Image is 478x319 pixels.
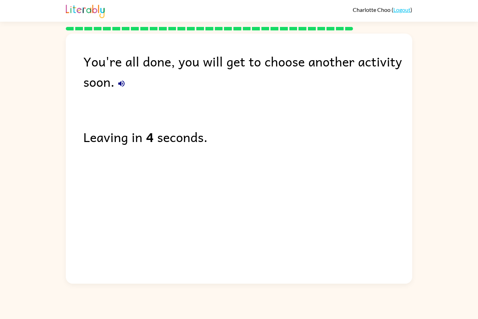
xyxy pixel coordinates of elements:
[353,6,412,13] div: ( )
[393,6,410,13] a: Logout
[83,51,412,92] div: You're all done, you will get to choose another activity soon.
[353,6,392,13] span: Charlotte Choo
[83,127,412,147] div: Leaving in seconds.
[66,3,105,18] img: Literably
[146,127,154,147] b: 4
